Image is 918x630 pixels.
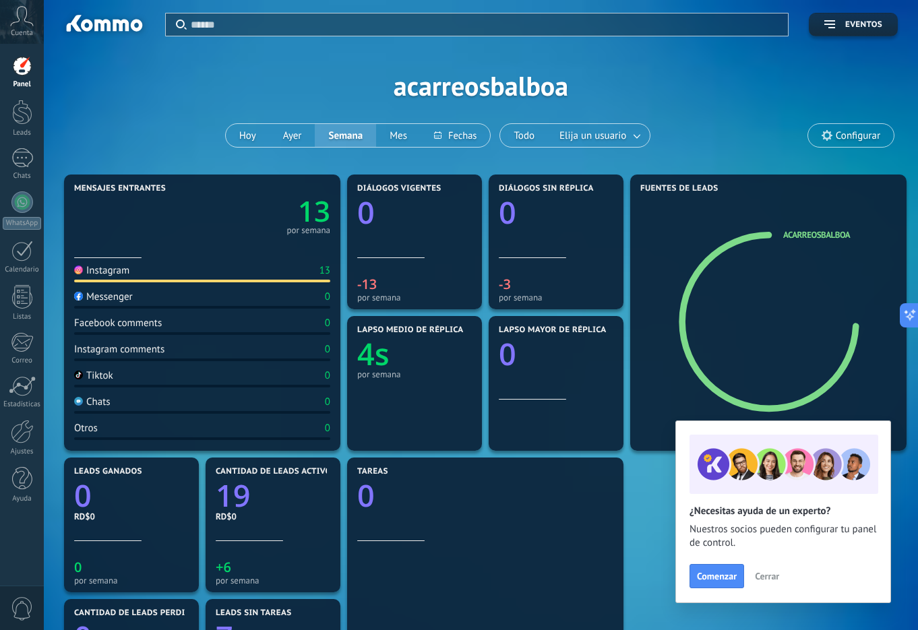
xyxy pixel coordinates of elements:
[548,124,650,147] button: Elija un usuario
[270,124,315,147] button: Ayer
[11,29,33,38] span: Cuenta
[74,265,83,274] img: Instagram
[216,475,250,516] text: 19
[3,356,42,365] div: Correo
[499,334,516,375] text: 0
[357,292,472,303] div: por semana
[690,523,877,550] span: Nuestros socios pueden configurar tu panel de control.
[319,264,330,277] div: 13
[749,566,785,586] button: Cerrar
[74,264,129,277] div: Instagram
[298,192,330,230] text: 13
[325,396,330,408] div: 0
[286,227,330,234] div: por semana
[74,371,83,379] img: Tiktok
[500,124,548,147] button: Todo
[3,80,42,89] div: Panel
[357,475,375,516] text: 0
[216,475,330,516] a: 19
[3,265,42,274] div: Calendario
[697,571,737,581] span: Comenzar
[74,467,142,476] span: Leads ganados
[357,275,377,293] text: -13
[357,325,464,335] span: Lapso medio de réplica
[74,397,83,406] img: Chats
[3,129,42,137] div: Leads
[357,184,441,193] span: Diálogos vigentes
[74,317,162,329] div: Facebook comments
[836,130,880,141] span: Configurar
[74,396,111,408] div: Chats
[3,217,41,230] div: WhatsApp
[216,511,330,522] div: RD$0
[3,400,42,409] div: Estadísticas
[809,13,898,36] button: Eventos
[74,575,189,586] div: por semana
[755,571,779,581] span: Cerrar
[690,505,877,517] h2: ¿Necesitas ayuda de un experto?
[557,127,629,145] span: Elija un usuario
[499,292,613,303] div: por semana
[325,317,330,329] div: 0
[74,422,98,435] div: Otros
[3,172,42,181] div: Chats
[74,475,92,516] text: 0
[74,511,189,522] div: RD$0
[499,184,594,193] span: Diálogos sin réplica
[499,325,606,335] span: Lapso mayor de réplica
[357,334,390,375] text: 4s
[74,292,83,301] img: Messenger
[216,608,291,618] span: Leads sin tareas
[640,184,718,193] span: Fuentes de leads
[499,275,511,293] text: -3
[421,124,490,147] button: Fechas
[325,422,330,435] div: 0
[3,447,42,456] div: Ajustes
[74,558,82,576] text: 0
[3,313,42,321] div: Listas
[216,558,231,576] text: +6
[74,369,113,382] div: Tiktok
[690,564,744,588] button: Comenzar
[325,290,330,303] div: 0
[845,20,882,30] span: Eventos
[376,124,421,147] button: Mes
[499,192,516,233] text: 0
[315,124,376,147] button: Semana
[216,467,336,476] span: Cantidad de leads activos
[3,495,42,503] div: Ayuda
[357,192,375,233] text: 0
[74,343,164,356] div: Instagram comments
[325,343,330,356] div: 0
[357,369,472,379] div: por semana
[202,192,330,230] a: 13
[74,475,189,516] a: 0
[74,290,133,303] div: Messenger
[74,184,166,193] span: Mensajes entrantes
[216,575,330,586] div: por semana
[74,608,202,618] span: Cantidad de leads perdidos
[783,229,850,241] a: acarreosbalboa
[357,475,613,516] a: 0
[226,124,270,147] button: Hoy
[357,467,388,476] span: Tareas
[325,369,330,382] div: 0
